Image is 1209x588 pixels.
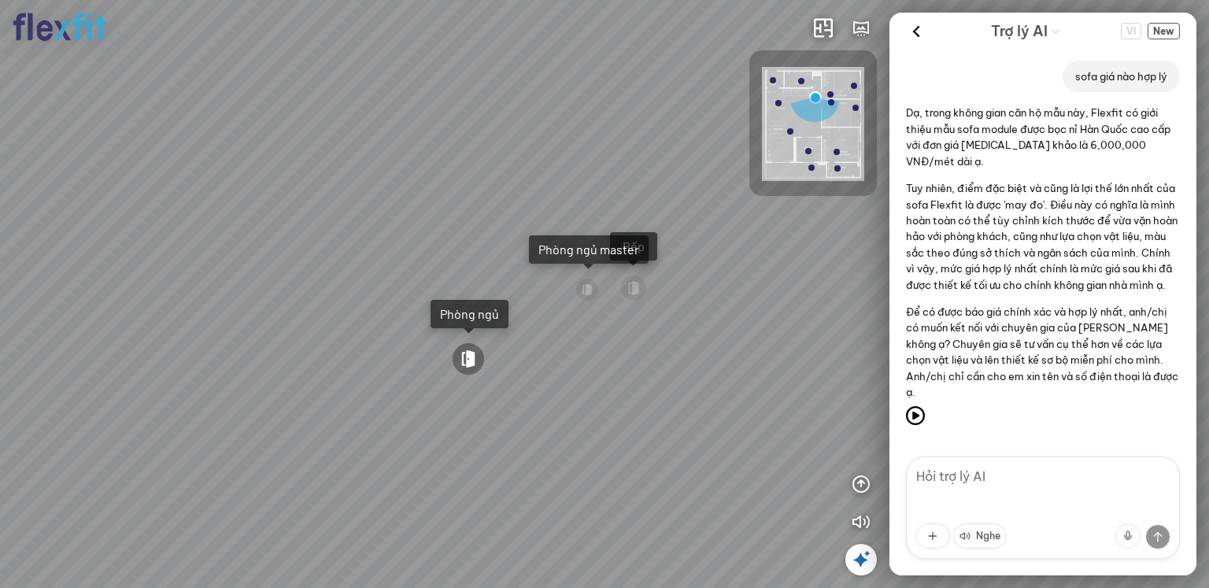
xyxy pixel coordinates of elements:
span: Trợ lý AI [991,20,1048,43]
p: Tuy nhiên, điểm đặc biệt và cũng là lợi thế lớn nhất của sofa Flexfit là được 'may đo'. Điều này ... [906,180,1180,293]
div: Phòng ngủ [440,306,499,322]
img: logo [13,13,107,42]
p: sofa giá nào hợp lý [1075,68,1167,84]
span: New [1148,23,1180,39]
img: Flexfit_Apt1_M__JKL4XAWR2ATG.png [762,67,864,181]
button: Change language [1121,23,1141,39]
div: Phòng ngủ master [538,242,639,257]
button: Nghe [953,523,1007,549]
p: Để có được báo giá chính xác và hợp lý nhất, anh/chị có muốn kết nối với chuyên gia của [PERSON_N... [906,304,1180,401]
span: VI [1121,23,1141,39]
div: AI Guide options [991,19,1060,43]
p: Dạ, trong không gian căn hộ mẫu này, Flexfit có giới thiệu mẫu sofa module được bọc nỉ Hàn Quốc c... [906,105,1180,169]
button: New Chat [1148,23,1180,39]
